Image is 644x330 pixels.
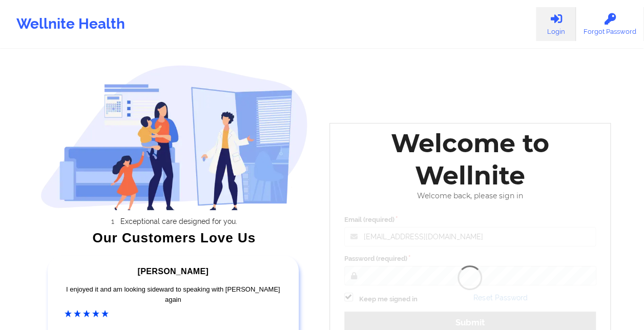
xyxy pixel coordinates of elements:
div: I enjoyed it and am looking sideward to speaking with [PERSON_NAME] again [65,284,282,305]
div: Welcome to Wellnite [337,127,604,192]
a: Forgot Password [576,7,644,41]
div: Welcome back, please sign in [337,192,604,200]
a: Login [536,7,576,41]
img: wellnite-auth-hero_200.c722682e.png [40,65,308,210]
div: Our Customers Love Us [40,233,308,243]
li: Exceptional care designed for you. [50,217,308,225]
span: [PERSON_NAME] [138,267,209,276]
